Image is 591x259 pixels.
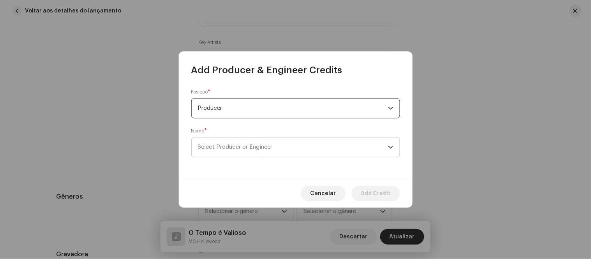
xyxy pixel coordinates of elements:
[198,137,388,157] span: Select Producer or Engineer
[310,186,336,201] span: Cancelar
[352,186,400,201] button: Add Credit
[191,128,207,134] label: Nome
[191,89,211,95] label: Posição
[361,186,391,201] span: Add Credit
[388,137,393,157] div: dropdown trigger
[198,99,388,118] span: Producer
[191,64,342,76] span: Add Producer & Engineer Credits
[388,99,393,118] div: dropdown trigger
[301,186,346,201] button: Cancelar
[198,144,273,150] span: Select Producer or Engineer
